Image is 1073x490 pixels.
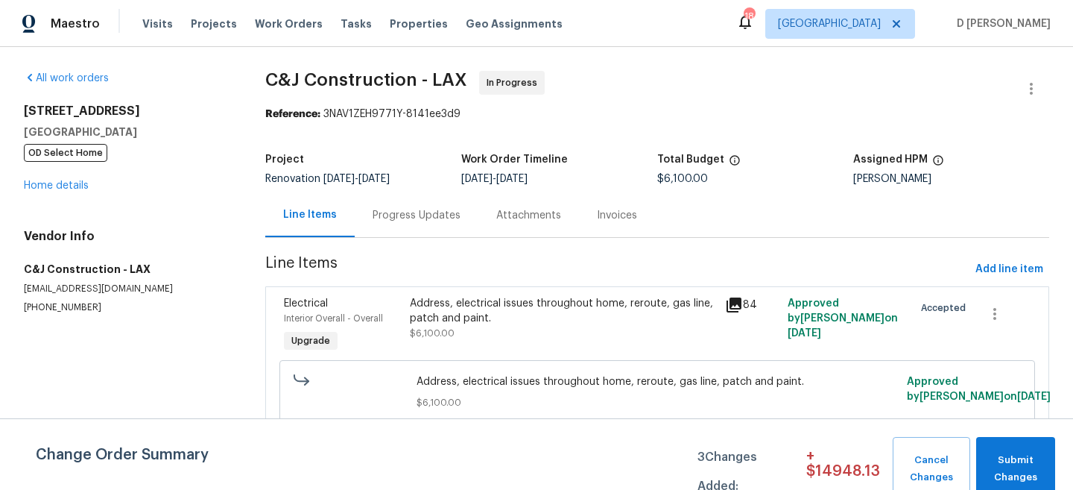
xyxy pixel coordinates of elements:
[900,452,963,486] span: Cancel Changes
[597,208,637,223] div: Invoices
[496,208,561,223] div: Attachments
[285,333,336,348] span: Upgrade
[265,154,304,165] h5: Project
[417,374,898,389] span: Address, electrical issues throughout home, reroute, gas line, patch and paint.
[788,328,821,339] span: [DATE]
[265,71,467,89] span: C&J Construction - LAX
[142,16,173,31] span: Visits
[24,229,230,244] h4: Vendor Info
[975,260,1043,279] span: Add line item
[410,329,455,338] span: $6,100.00
[951,16,1051,31] span: D [PERSON_NAME]
[921,301,972,315] span: Accepted
[778,16,881,31] span: [GEOGRAPHIC_DATA]
[341,19,372,29] span: Tasks
[284,298,328,309] span: Electrical
[1017,392,1051,402] span: [DATE]
[496,174,528,184] span: [DATE]
[853,154,928,165] h5: Assigned HPM
[487,75,543,90] span: In Progress
[24,104,230,119] h2: [STREET_ADDRESS]
[417,395,898,410] span: $6,100.00
[657,154,724,165] h5: Total Budget
[265,107,1049,122] div: 3NAV1ZEH9771Y-8141ee3d9
[284,314,383,323] span: Interior Overall - Overall
[323,174,355,184] span: [DATE]
[907,377,1051,402] span: Approved by [PERSON_NAME] on
[932,154,944,174] span: The hpm assigned to this work order.
[265,174,390,184] span: Renovation
[725,296,779,314] div: 84
[51,16,100,31] span: Maestro
[283,207,337,222] div: Line Items
[24,125,230,139] h5: [GEOGRAPHIC_DATA]
[788,298,898,339] span: Approved by [PERSON_NAME] on
[191,16,237,31] span: Projects
[24,144,107,162] span: OD Select Home
[461,174,528,184] span: -
[744,9,754,24] div: 18
[265,256,969,283] span: Line Items
[255,16,323,31] span: Work Orders
[461,174,493,184] span: [DATE]
[373,208,460,223] div: Progress Updates
[323,174,390,184] span: -
[24,262,230,277] h5: C&J Construction - LAX
[265,109,320,119] b: Reference:
[24,180,89,191] a: Home details
[466,16,563,31] span: Geo Assignments
[358,174,390,184] span: [DATE]
[24,283,230,295] p: [EMAIL_ADDRESS][DOMAIN_NAME]
[657,174,708,184] span: $6,100.00
[729,154,741,174] span: The total cost of line items that have been proposed by Opendoor. This sum includes line items th...
[461,154,568,165] h5: Work Order Timeline
[24,301,230,314] p: [PHONE_NUMBER]
[853,174,1049,184] div: [PERSON_NAME]
[390,16,448,31] span: Properties
[969,256,1049,283] button: Add line item
[410,296,715,326] div: Address, electrical issues throughout home, reroute, gas line, patch and paint.
[24,73,109,84] a: All work orders
[984,452,1048,486] span: Submit Changes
